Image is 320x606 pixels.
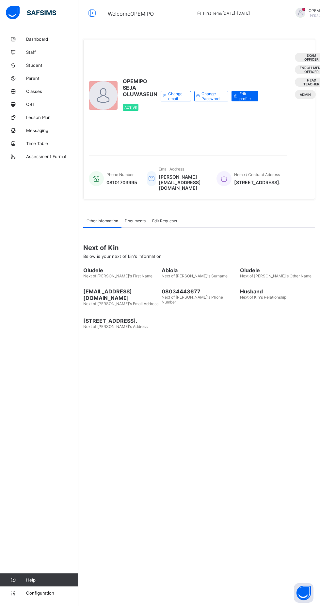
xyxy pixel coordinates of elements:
[26,37,78,42] span: Dashboard
[240,295,286,300] span: Next of Kin's Relationship
[162,273,228,278] span: Next of [PERSON_NAME]'s Surname
[159,167,184,171] span: Email Address
[300,93,311,96] span: Admin
[26,115,78,120] span: Lesson Plan
[83,273,152,278] span: Next of [PERSON_NAME]'s First Name
[26,577,78,583] span: Help
[87,218,118,223] span: Other Information
[201,91,223,101] span: Change Password
[108,10,154,17] span: Welcome OPEMIPO
[26,141,78,146] span: Time Table
[83,254,162,259] span: Below is your next of kin's Information
[239,91,253,101] span: Edit profile
[162,295,223,304] span: Next of [PERSON_NAME]'s Phone Number
[26,102,78,107] span: CBT
[240,273,312,278] span: Next of [PERSON_NAME]'s Other Name
[83,244,315,252] span: Next of Kin
[26,89,78,94] span: Classes
[26,63,78,68] span: Student
[125,218,146,223] span: Documents
[26,50,78,55] span: Staff
[159,174,207,191] span: [PERSON_NAME][EMAIL_ADDRESS][DOMAIN_NAME]
[83,301,158,306] span: Next of [PERSON_NAME]'s Email Address
[106,180,137,185] span: 08101703995
[234,180,280,185] span: [STREET_ADDRESS].
[240,288,315,295] span: Husband
[197,11,250,16] span: session/term information
[83,324,148,329] span: Next of [PERSON_NAME]'s Address
[294,583,313,603] button: Open asap
[240,267,315,273] span: Oludele
[26,76,78,81] span: Parent
[123,78,157,97] span: OPEMIPO SEJA OLUWASEUN
[83,288,158,301] span: [EMAIL_ADDRESS][DOMAIN_NAME]
[6,6,56,20] img: safsims
[162,267,237,273] span: Abiola
[152,218,177,223] span: Edit Requests
[124,106,137,110] span: Active
[83,267,158,273] span: Oludele
[168,91,186,101] span: Change email
[83,318,158,324] span: [STREET_ADDRESS].
[162,288,237,295] span: 08034443677
[26,590,78,596] span: Configuration
[234,172,280,177] span: Home / Contract Address
[106,172,134,177] span: Phone Number
[26,154,78,159] span: Assessment Format
[26,128,78,133] span: Messaging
